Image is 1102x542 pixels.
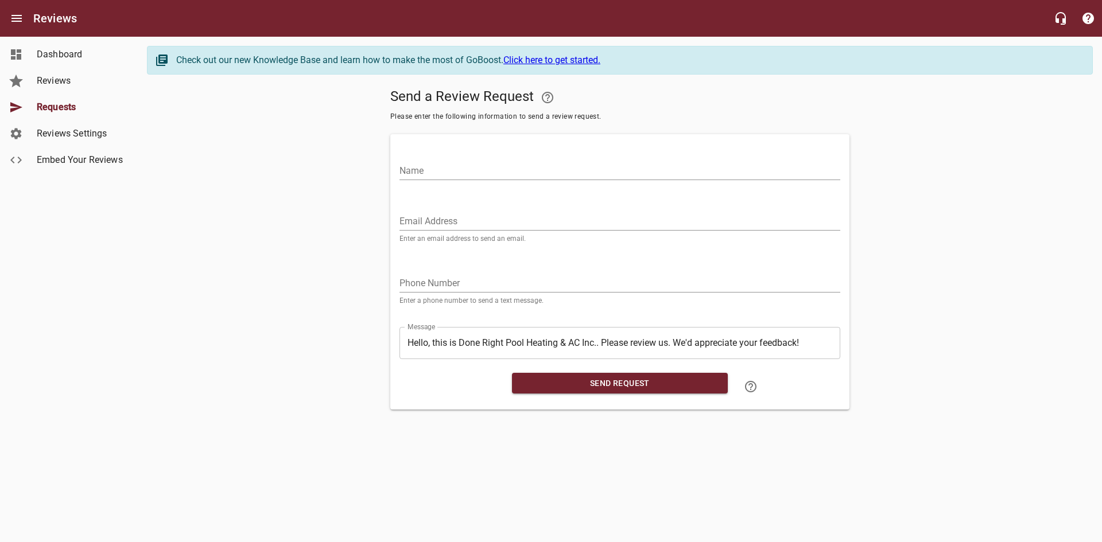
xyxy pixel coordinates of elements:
[1074,5,1102,32] button: Support Portal
[399,297,840,304] p: Enter a phone number to send a text message.
[399,235,840,242] p: Enter an email address to send an email.
[408,337,832,348] textarea: Hello, this is Done Right Pool Heating & AC Inc.. Please review us. We'd appreciate your feedback!
[37,127,124,141] span: Reviews Settings
[390,84,849,111] h5: Send a Review Request
[37,100,124,114] span: Requests
[37,48,124,61] span: Dashboard
[521,376,719,391] span: Send Request
[512,373,728,394] button: Send Request
[176,53,1081,67] div: Check out our new Knowledge Base and learn how to make the most of GoBoost.
[3,5,30,32] button: Open drawer
[390,111,849,123] span: Please enter the following information to send a review request.
[1047,5,1074,32] button: Live Chat
[37,74,124,88] span: Reviews
[33,9,77,28] h6: Reviews
[503,54,600,65] a: Click here to get started.
[37,153,124,167] span: Embed Your Reviews
[737,373,765,400] a: Learn how to "Send a Review Request"
[534,84,561,111] a: Your Google or Facebook account must be connected to "Send a Review Request"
